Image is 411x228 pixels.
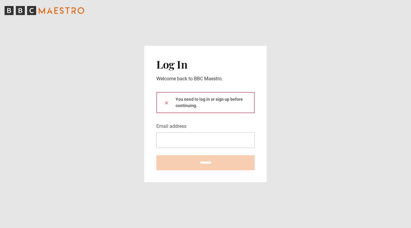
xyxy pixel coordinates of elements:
[156,58,255,70] h2: Log In
[5,6,84,15] svg: BBC Maestro
[156,123,186,130] label: Email address
[156,75,255,82] p: Welcome back to BBC Maestro.
[156,92,255,113] div: You need to log in or sign up before continuing.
